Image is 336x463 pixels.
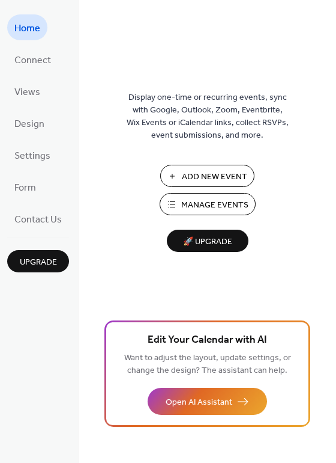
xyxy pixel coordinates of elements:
[174,234,241,250] span: 🚀 Upgrade
[7,46,58,72] a: Connect
[7,110,52,136] a: Design
[167,230,248,252] button: 🚀 Upgrade
[124,350,291,379] span: Want to adjust the layout, update settings, or change the design? The assistant can help.
[7,78,47,104] a: Views
[7,174,43,200] a: Form
[160,193,256,215] button: Manage Events
[14,51,51,70] span: Connect
[160,165,254,187] button: Add New Event
[148,388,267,415] button: Open AI Assistant
[14,210,62,229] span: Contact Us
[14,179,36,197] span: Form
[14,115,44,133] span: Design
[14,147,50,165] span: Settings
[166,396,232,409] span: Open AI Assistant
[7,250,69,272] button: Upgrade
[127,91,289,142] span: Display one-time or recurring events, sync with Google, Outlook, Zoom, Eventbrite, Wix Events or ...
[14,19,40,38] span: Home
[7,14,47,40] a: Home
[7,206,69,231] a: Contact Us
[181,199,248,212] span: Manage Events
[148,332,267,349] span: Edit Your Calendar with AI
[7,142,58,168] a: Settings
[182,171,247,183] span: Add New Event
[20,256,57,269] span: Upgrade
[14,83,40,102] span: Views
